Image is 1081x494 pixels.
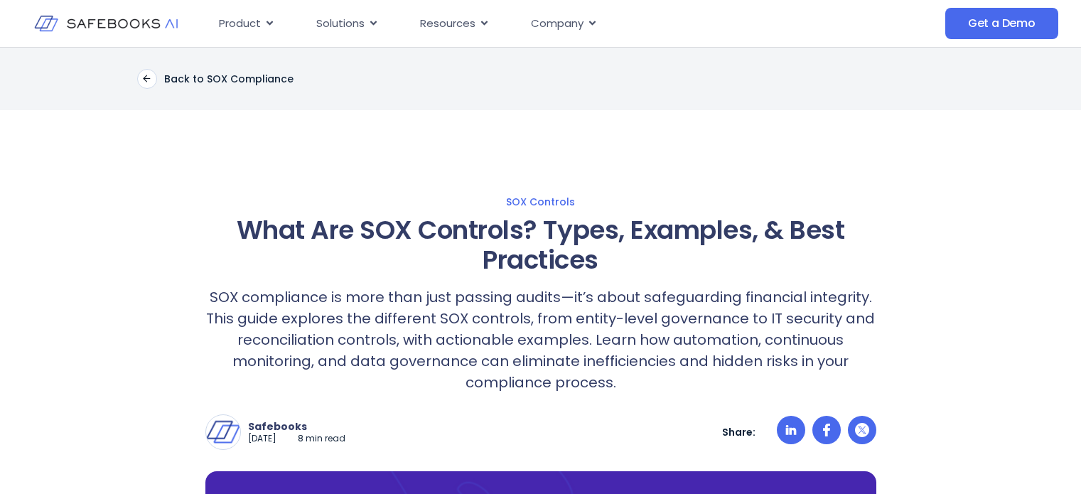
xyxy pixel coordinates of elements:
p: [DATE] [248,433,276,445]
a: Get a Demo [945,8,1058,39]
span: Product [219,16,261,32]
p: Back to SOX Compliance [164,73,294,85]
span: Resources [420,16,475,32]
a: Back to SOX Compliance [137,69,294,89]
div: Menu Toggle [208,10,822,38]
p: 8 min read [298,433,345,445]
span: Solutions [316,16,365,32]
a: SOX Controls [66,195,1016,208]
span: Company [531,16,583,32]
p: SOX compliance is more than just passing audits—it’s about safeguarding financial integrity. This... [205,286,876,393]
img: Safebooks [206,415,240,449]
h1: What Are SOX Controls? Types, Examples, & Best Practices [205,215,876,275]
p: Share: [722,426,755,439]
p: Safebooks [248,420,345,433]
nav: Menu [208,10,822,38]
span: Get a Demo [968,16,1036,31]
